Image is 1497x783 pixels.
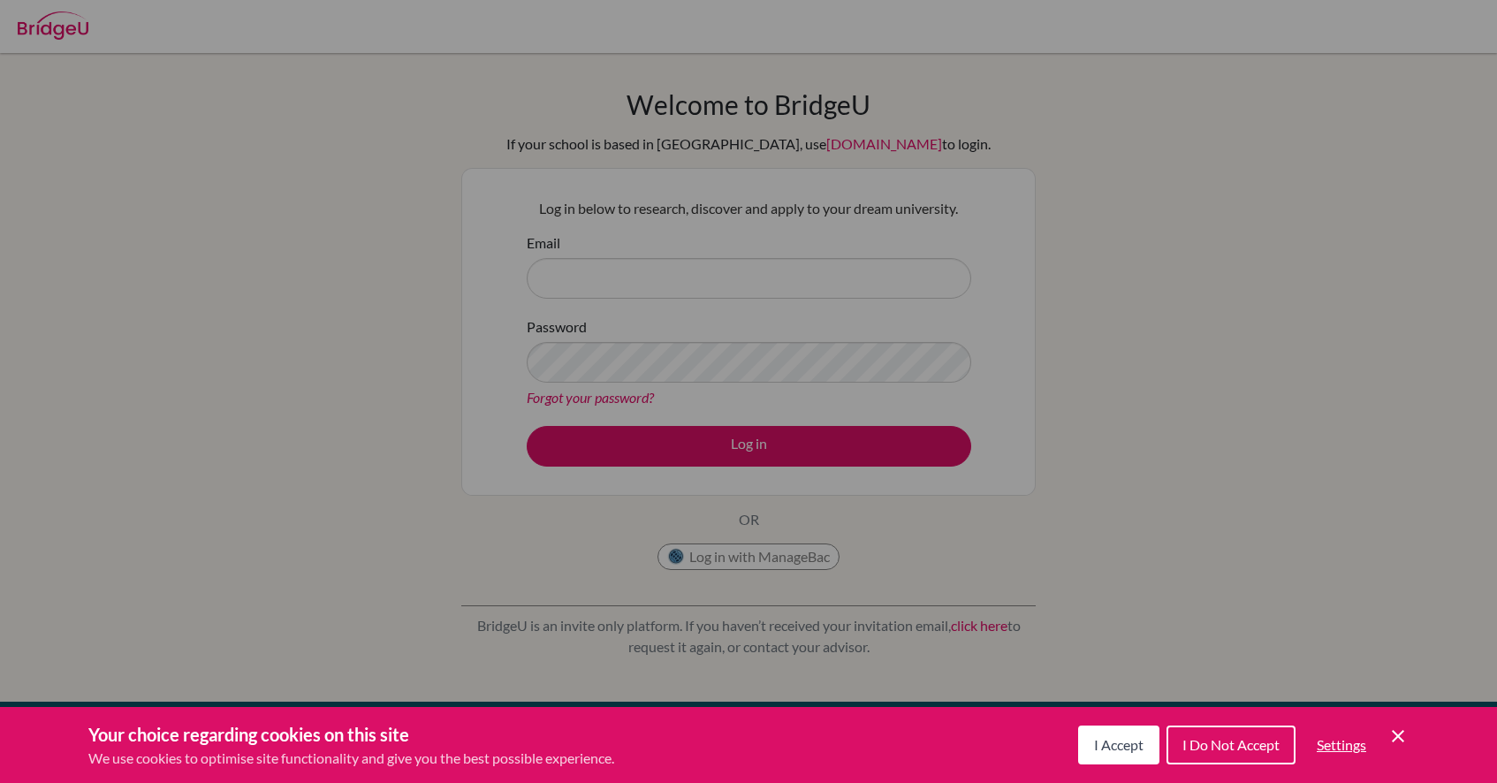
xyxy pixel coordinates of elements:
[88,748,614,769] p: We use cookies to optimise site functionality and give you the best possible experience.
[1166,726,1296,764] button: I Do Not Accept
[1078,726,1159,764] button: I Accept
[1182,736,1280,753] span: I Do Not Accept
[1094,736,1144,753] span: I Accept
[1303,727,1380,763] button: Settings
[1387,726,1409,747] button: Save and close
[1317,736,1366,753] span: Settings
[88,721,614,748] h3: Your choice regarding cookies on this site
